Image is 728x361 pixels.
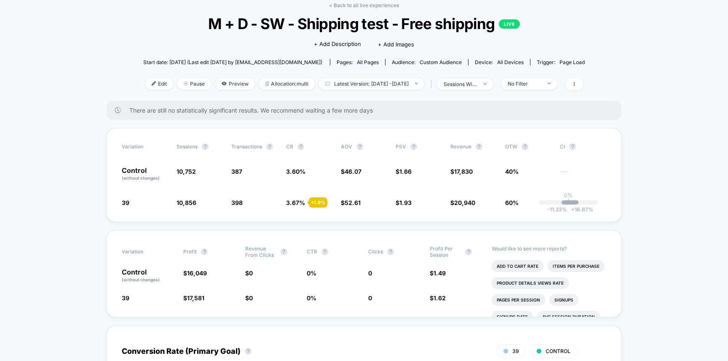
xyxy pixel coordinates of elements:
[177,168,196,175] span: 10,752
[177,199,196,206] span: 10,856
[465,248,472,255] button: ?
[492,294,545,306] li: Pages Per Session
[559,59,585,65] span: Page Load
[152,81,156,86] img: edit
[177,143,198,150] span: Sessions
[396,199,412,206] span: $
[143,59,322,65] span: Start date: [DATE] (Last edit [DATE] by [EMAIL_ADDRESS][DOMAIN_NAME])
[187,294,204,302] span: 17,581
[368,248,383,255] span: Clicks
[499,19,520,29] p: LIVE
[492,311,533,323] li: Signups Rate
[286,143,293,150] span: CR
[129,107,605,114] span: There are still no statistically significant results. We recommend waiting a few more days
[399,168,412,175] span: 1.66
[505,199,519,206] span: 60%
[549,294,578,306] li: Signups
[307,294,316,302] span: 0 %
[183,248,197,255] span: Profit
[166,15,563,32] span: M + D - SW - Shipping test - Free shipping
[546,348,570,354] span: CONTROL
[548,83,551,84] img: end
[567,198,569,205] p: |
[122,143,168,150] span: Variation
[560,169,606,181] span: ---
[444,81,477,87] div: sessions with impression
[434,269,446,277] span: 1.49
[368,269,372,277] span: 0
[430,269,446,277] span: $
[492,245,607,252] p: Would like to see more reports?
[341,143,352,150] span: AOV
[309,197,327,207] div: + 1.9 %
[265,81,269,86] img: rebalance
[341,168,361,175] span: $
[430,294,446,302] span: $
[231,168,242,175] span: 387
[392,59,462,65] div: Audience:
[177,78,211,89] span: Pause
[434,294,446,302] span: 1.62
[122,175,160,180] span: (without changes)
[187,269,207,277] span: 16,049
[184,81,188,86] img: end
[202,143,209,150] button: ?
[314,40,361,48] span: + Add Description
[122,269,175,283] p: Control
[450,143,471,150] span: Revenue
[201,248,208,255] button: ?
[297,143,304,150] button: ?
[307,248,317,255] span: CTR
[378,41,414,48] span: + Add Images
[415,83,418,84] img: end
[399,199,412,206] span: 1.93
[410,143,417,150] button: ?
[357,59,379,65] span: all pages
[430,245,461,258] span: Profit Per Session
[122,167,168,181] p: Control
[215,78,255,89] span: Preview
[122,294,129,302] span: 39
[183,294,204,302] span: $
[505,168,519,175] span: 40%
[548,260,605,272] li: Items Per Purchase
[537,59,585,65] div: Trigger:
[476,143,482,150] button: ?
[307,269,316,277] span: 0 %
[259,78,315,89] span: Allocation: multi
[249,294,253,302] span: 0
[231,143,262,150] span: Transactions
[537,311,600,323] li: Avg Session Duration
[325,81,330,86] img: calendar
[337,59,379,65] div: Pages:
[245,269,253,277] span: $
[281,248,287,255] button: ?
[245,348,252,355] button: ?
[512,348,519,354] span: 39
[345,168,361,175] span: 46.07
[122,277,160,282] span: (without changes)
[245,245,276,258] span: Revenue From Clicks
[484,83,487,85] img: end
[329,2,399,8] a: < Back to all live experiences
[522,143,528,150] button: ?
[231,199,243,206] span: 398
[508,81,541,87] div: No Filter
[183,269,207,277] span: $
[368,294,372,302] span: 0
[245,294,253,302] span: $
[560,143,606,150] span: CI
[450,168,473,175] span: $
[497,59,524,65] span: all devices
[450,199,475,206] span: $
[571,206,575,213] span: +
[428,78,437,90] span: |
[492,260,543,272] li: Add To Cart Rate
[122,245,168,258] span: Variation
[266,143,273,150] button: ?
[567,206,593,213] span: 16.87 %
[341,199,361,206] span: $
[319,78,424,89] span: Latest Version: [DATE] - [DATE]
[122,199,129,206] span: 39
[454,199,475,206] span: 20,940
